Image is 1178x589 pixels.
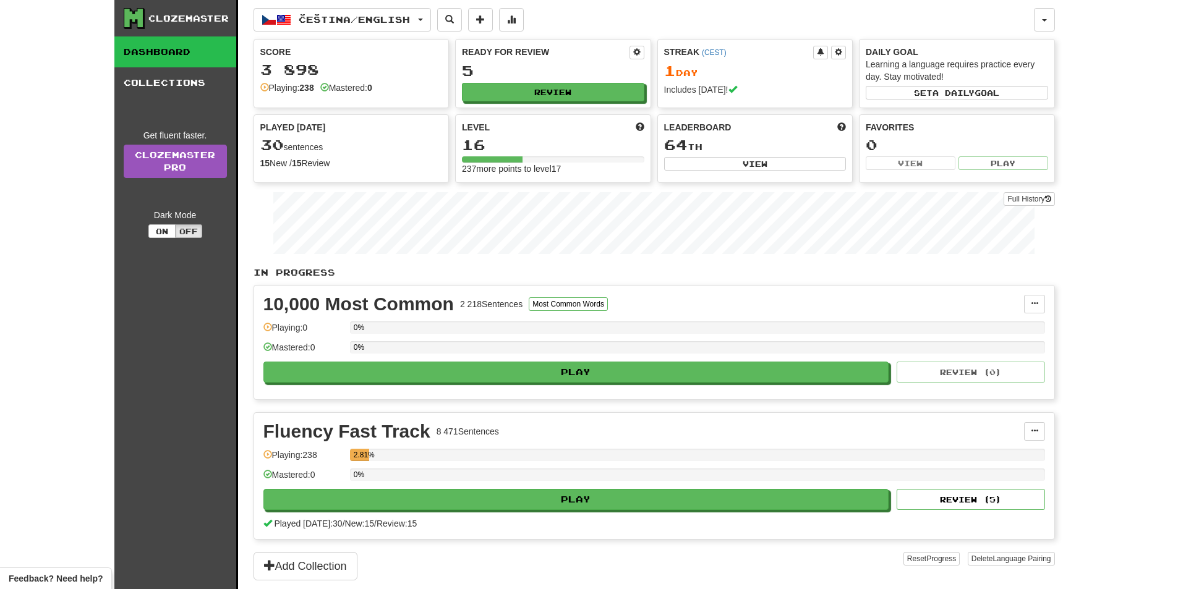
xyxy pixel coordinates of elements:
span: Čeština / English [299,14,410,25]
div: Get fluent faster. [124,129,227,142]
span: / [343,519,345,528]
button: Review (5) [897,489,1045,510]
button: Add Collection [254,552,357,580]
span: Open feedback widget [9,572,103,585]
div: Day [664,63,847,79]
span: New: 15 [345,519,374,528]
span: Review: 15 [377,519,417,528]
div: Streak [664,46,814,58]
span: Played [DATE] [260,121,326,133]
div: sentences [260,137,443,153]
span: 30 [260,136,284,153]
button: Add sentence to collection [468,8,493,32]
button: Off [175,224,202,238]
button: More stats [499,8,524,32]
span: Played [DATE]: 30 [274,519,342,528]
a: (CEST) [702,48,727,57]
div: Dark Mode [124,209,227,221]
span: Language Pairing [992,554,1051,563]
span: 64 [664,136,688,153]
div: Playing: 0 [263,321,344,342]
button: View [866,156,955,170]
div: 8 471 Sentences [437,425,499,438]
button: ResetProgress [903,552,960,566]
button: Seta dailygoal [866,86,1048,100]
button: On [148,224,176,238]
div: 16 [462,137,644,153]
button: Čeština/English [254,8,431,32]
button: Play [958,156,1048,170]
button: Review [462,83,644,101]
div: 237 more points to level 17 [462,163,644,175]
button: Play [263,489,889,510]
a: Dashboard [114,36,236,67]
span: / [374,519,377,528]
div: Mastered: 0 [263,468,344,489]
span: a daily [933,88,975,97]
button: Most Common Words [529,297,608,311]
div: Includes [DATE]! [664,83,847,96]
div: 0 [866,137,1048,153]
div: 5 [462,63,644,78]
div: Fluency Fast Track [263,422,430,441]
button: Play [263,362,889,383]
div: Daily Goal [866,46,1048,58]
span: This week in points, UTC [837,121,846,133]
span: 1 [664,62,676,79]
div: Ready for Review [462,46,630,58]
strong: 0 [367,83,372,93]
div: Playing: [260,82,314,94]
div: 2.81% [354,449,369,461]
span: Leaderboard [664,121,732,133]
span: Level [462,121,490,133]
div: 10,000 Most Common [263,295,454,313]
div: Favorites [866,121,1048,133]
strong: 238 [299,83,314,93]
strong: 15 [292,158,302,168]
div: Mastered: 0 [263,341,344,362]
p: In Progress [254,266,1055,279]
button: Full History [1004,192,1054,206]
span: Progress [926,554,956,563]
button: Review (0) [897,362,1045,383]
div: 2 218 Sentences [460,298,523,310]
button: View [664,157,847,171]
div: New / Review [260,157,443,169]
button: Search sentences [437,8,462,32]
button: DeleteLanguage Pairing [968,552,1055,566]
a: Collections [114,67,236,98]
div: Score [260,46,443,58]
div: th [664,137,847,153]
div: Learning a language requires practice every day. Stay motivated! [866,58,1048,83]
div: Playing: 238 [263,449,344,469]
span: Score more points to level up [636,121,644,133]
a: ClozemasterPro [124,145,227,178]
div: 3 898 [260,62,443,77]
strong: 15 [260,158,270,168]
div: Clozemaster [148,12,229,25]
div: Mastered: [320,82,372,94]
